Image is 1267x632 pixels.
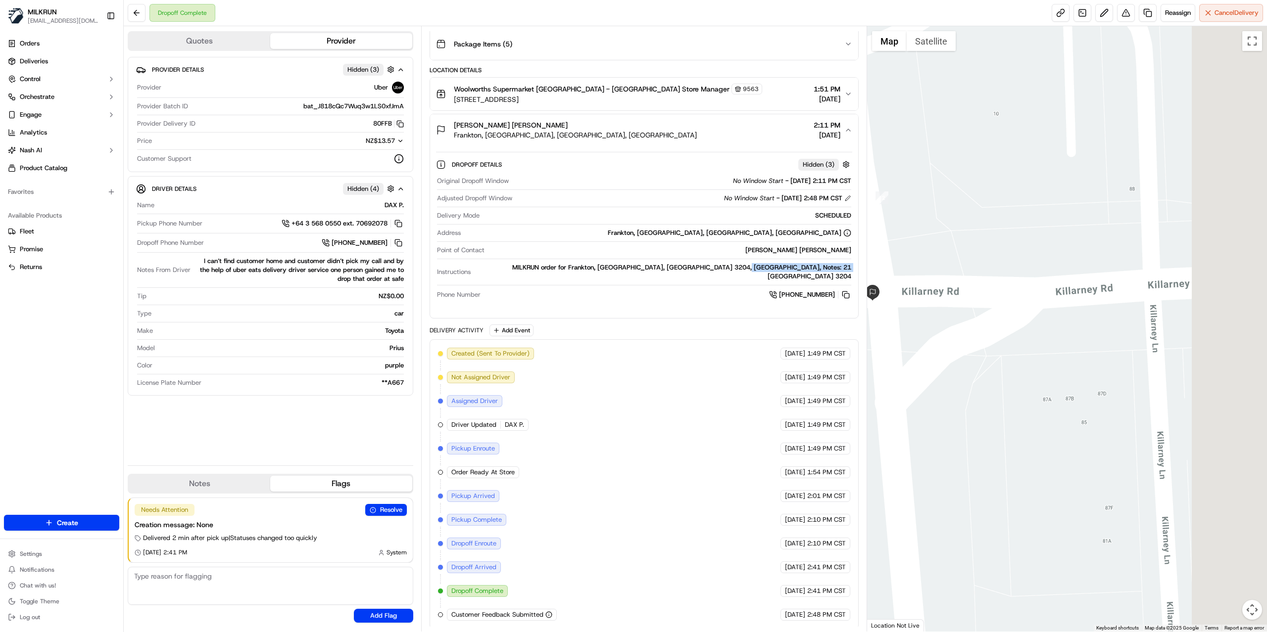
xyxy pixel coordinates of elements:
button: Driver DetailsHidden (4) [136,181,405,197]
span: No Window Start [724,194,775,203]
span: Name [137,201,154,210]
span: Created (Sent To Provider) [451,349,530,358]
button: Show satellite imagery [907,31,956,51]
span: 1:49 PM CST [807,444,846,453]
span: [DATE] 2:11 PM CST [790,177,851,185]
span: Orders [20,39,40,48]
span: [DATE] [814,94,840,104]
div: Delivery Activity [430,326,484,334]
span: Notes From Driver [137,266,191,274]
span: Promise [20,245,43,254]
span: Order Ready At Store [451,468,515,477]
a: [PHONE_NUMBER] [322,237,404,248]
div: Prius [159,344,404,353]
span: Nash AI [20,146,42,155]
span: Pickup Complete [451,515,502,524]
button: Add Flag [354,609,413,623]
span: [DATE] [785,373,805,382]
span: Map data ©2025 Google [1145,625,1199,631]
span: 1:49 PM CST [807,420,846,429]
img: MILKRUN [8,8,24,24]
div: 12 [876,191,888,204]
button: [EMAIL_ADDRESS][DOMAIN_NAME] [28,17,98,25]
div: NZ$0.00 [150,292,404,301]
span: - [777,194,780,203]
span: Driver Details [152,185,196,193]
span: Dropoff Complete [451,587,503,595]
span: 2:10 PM CST [807,539,846,548]
span: Dropoff Phone Number [137,238,204,247]
button: Woolworths Supermarket [GEOGRAPHIC_DATA] - [GEOGRAPHIC_DATA] Store Manager9563[STREET_ADDRESS]1:5... [430,78,858,110]
span: [DATE] [785,539,805,548]
span: Assigned Driver [451,397,498,406]
span: Delivered 2 min after pick up | Statuses changed too quickly [143,534,317,542]
a: Fleet [8,227,115,236]
span: MILKRUN [28,7,57,17]
button: Notes [129,476,270,492]
span: Dropoff Details [452,161,504,169]
span: 1:49 PM CST [807,397,846,406]
button: Resolve [365,504,407,516]
span: Provider Delivery ID [137,119,195,128]
span: Hidden ( 3 ) [347,65,379,74]
span: Make [137,326,153,335]
span: Pickup Enroute [451,444,495,453]
button: Provider DetailsHidden (3) [136,61,405,78]
span: Provider Details [152,66,204,74]
button: Chat with us! [4,579,119,592]
span: 2:01 PM CST [807,492,846,500]
button: Package Items (5) [430,28,858,60]
button: Promise [4,241,119,257]
span: Dropoff Enroute [451,539,496,548]
span: [PHONE_NUMBER] [779,290,835,299]
div: MILKRUN order for Frankton, [GEOGRAPHIC_DATA], [GEOGRAPHIC_DATA] 3204, [GEOGRAPHIC_DATA], Notes: ... [475,263,851,281]
span: Cancel Delivery [1215,8,1259,17]
span: NZ$13.57 [366,136,395,145]
span: Type [137,309,151,318]
button: Show street map [872,31,907,51]
a: Orders [4,36,119,51]
button: Control [4,71,119,87]
button: Hidden (3) [343,63,397,76]
span: [DATE] [785,563,805,572]
span: Driver Updated [451,420,496,429]
span: [DATE] 2:48 PM CST [781,194,842,203]
span: 2:41 PM CST [807,563,846,572]
span: Hidden ( 4 ) [347,184,379,193]
span: Pickup Phone Number [137,219,202,228]
button: Returns [4,259,119,275]
span: Notifications [20,566,54,574]
div: Favorites [4,184,119,200]
button: Quotes [129,33,270,49]
span: [DATE] [814,130,840,140]
span: - [785,177,788,185]
span: Model [137,344,155,353]
button: Create [4,515,119,531]
span: Adjusted Dropoff Window [437,194,512,203]
span: Analytics [20,128,47,137]
span: 1:49 PM CST [807,349,846,358]
button: Flags [270,476,412,492]
span: Point of Contact [437,246,485,255]
span: Log out [20,613,40,621]
img: Google [870,619,902,632]
span: 9563 [743,85,759,93]
span: Control [20,75,41,84]
a: Promise [8,245,115,254]
a: Open this area in Google Maps (opens a new window) [870,619,902,632]
span: Customer Support [137,154,192,163]
span: Provider Batch ID [137,102,188,111]
button: NZ$13.57 [317,136,404,145]
button: Hidden (3) [798,158,852,171]
a: Deliveries [4,53,119,69]
button: [PERSON_NAME] [PERSON_NAME]Frankton, [GEOGRAPHIC_DATA], [GEOGRAPHIC_DATA], [GEOGRAPHIC_DATA]2:11 ... [430,114,858,146]
button: Orchestrate [4,89,119,105]
span: [DATE] [785,587,805,595]
span: Engage [20,110,42,119]
button: 80FFB [373,119,404,128]
span: Settings [20,550,42,558]
div: Toyota [157,326,404,335]
span: System [387,548,407,556]
button: Provider [270,33,412,49]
